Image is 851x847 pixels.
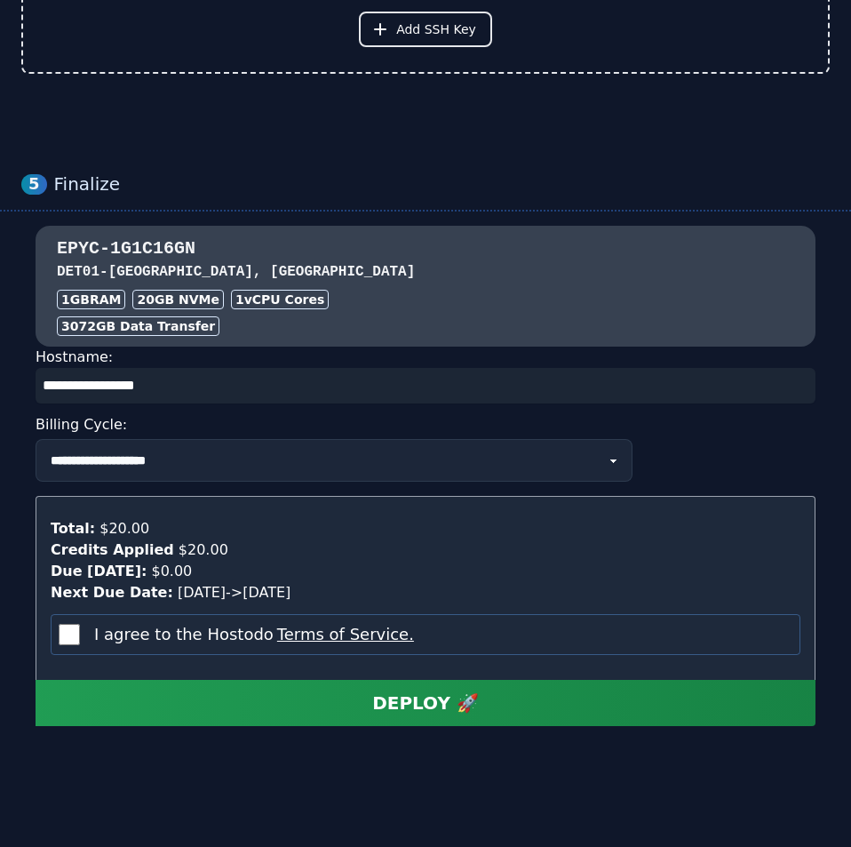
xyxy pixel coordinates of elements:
div: Credits Applied [51,539,174,561]
div: $20.00 [174,539,228,561]
h3: EPYC-1G1C16GN [57,236,794,261]
a: Terms of Service. [274,625,414,643]
div: 5 [21,174,47,195]
div: $0.00 [147,561,192,582]
h3: DET01 - [GEOGRAPHIC_DATA], [GEOGRAPHIC_DATA] [57,261,794,283]
button: I agree to the Hostodo [274,622,414,647]
div: 1 vCPU Cores [231,290,329,309]
div: [DATE] -> [DATE] [51,582,800,603]
div: Billing Cycle: [36,411,815,439]
span: Add SSH Key [396,20,476,38]
div: Due [DATE]: [51,561,147,582]
div: Next Due Date: [51,582,173,603]
button: Add SSH Key [359,12,492,47]
div: Finalize [54,173,830,196]
div: 20 GB NVMe [132,290,224,309]
button: DEPLOY 🚀 [36,680,815,726]
div: 3072 GB Data Transfer [57,316,219,336]
div: Hostname: [36,347,815,404]
div: 1GB RAM [57,290,125,309]
div: Total: [51,518,95,539]
div: DEPLOY 🚀 [372,691,479,715]
label: I agree to the Hostodo [94,622,414,647]
div: $20.00 [95,518,149,539]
